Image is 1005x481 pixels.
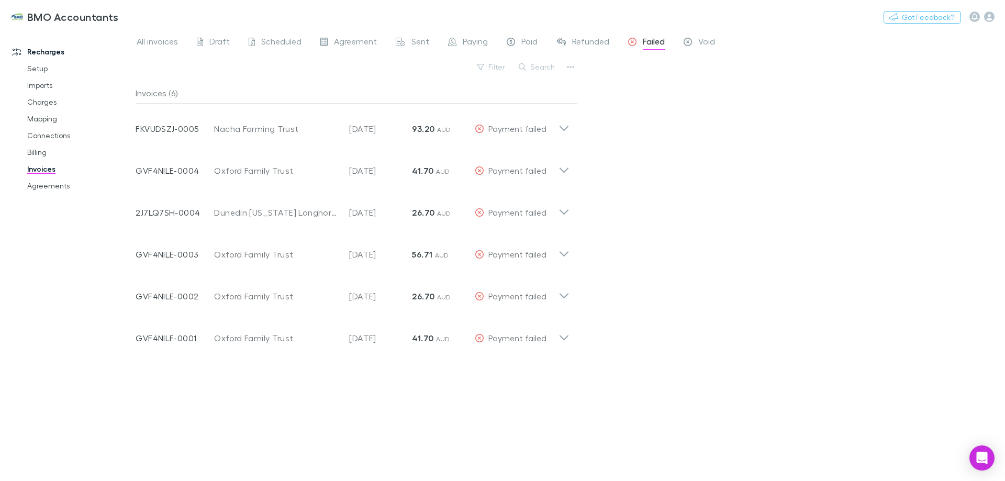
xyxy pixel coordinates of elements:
a: Agreements [17,177,141,194]
span: Sent [411,36,429,50]
strong: 41.70 [412,165,433,176]
span: Payment failed [488,165,546,175]
button: Got Feedback? [884,11,961,24]
div: Dunedin [US_STATE] Longhorns Pty Ltd [214,206,339,219]
span: Payment failed [488,291,546,301]
a: Billing [17,144,141,161]
span: Refunded [572,36,609,50]
img: BMO Accountants's Logo [10,10,23,23]
p: [DATE] [349,248,412,261]
span: Draft [209,36,230,50]
span: Payment failed [488,124,546,133]
div: GVF4NILE-0001Oxford Family Trust[DATE]41.70 AUDPayment failed [127,313,578,355]
span: AUD [437,209,451,217]
strong: 56.71 [412,249,432,260]
span: Failed [643,36,665,50]
span: Void [698,36,715,50]
div: Oxford Family Trust [214,164,339,177]
a: Mapping [17,110,141,127]
p: [DATE] [349,290,412,303]
div: GVF4NILE-0003Oxford Family Trust[DATE]56.71 AUDPayment failed [127,229,578,271]
span: AUD [437,293,451,301]
p: [DATE] [349,332,412,344]
a: Setup [17,60,141,77]
span: AUD [436,335,450,343]
span: Payment failed [488,207,546,217]
div: Open Intercom Messenger [969,445,995,471]
strong: 26.70 [412,291,434,301]
strong: 41.70 [412,333,433,343]
p: GVF4NILE-0002 [136,290,214,303]
a: Invoices [17,161,141,177]
div: GVF4NILE-0002Oxford Family Trust[DATE]26.70 AUDPayment failed [127,271,578,313]
p: GVF4NILE-0004 [136,164,214,177]
span: Payment failed [488,249,546,259]
button: Filter [472,61,511,73]
div: GVF4NILE-0004Oxford Family Trust[DATE]41.70 AUDPayment failed [127,146,578,187]
a: Recharges [2,43,141,60]
span: Agreement [334,36,377,50]
span: AUD [437,126,451,133]
div: Oxford Family Trust [214,290,339,303]
a: Imports [17,77,141,94]
h3: BMO Accountants [27,10,119,23]
span: All invoices [137,36,178,50]
strong: 93.20 [412,124,434,134]
span: Paying [463,36,488,50]
div: FKVUDSZJ-0005Nacha Farming Trust[DATE]93.20 AUDPayment failed [127,104,578,146]
div: Oxford Family Trust [214,248,339,261]
p: [DATE] [349,206,412,219]
span: Scheduled [261,36,301,50]
span: Payment failed [488,333,546,343]
a: Connections [17,127,141,144]
p: 2J7LQ7SH-0004 [136,206,214,219]
div: Nacha Farming Trust [214,122,339,135]
a: BMO Accountants [4,4,125,29]
p: [DATE] [349,164,412,177]
div: 2J7LQ7SH-0004Dunedin [US_STATE] Longhorns Pty Ltd[DATE]26.70 AUDPayment failed [127,187,578,229]
div: Oxford Family Trust [214,332,339,344]
p: GVF4NILE-0003 [136,248,214,261]
button: Search [513,61,561,73]
p: GVF4NILE-0001 [136,332,214,344]
p: FKVUDSZJ-0005 [136,122,214,135]
span: AUD [436,167,450,175]
a: Charges [17,94,141,110]
span: AUD [435,251,449,259]
strong: 26.70 [412,207,434,218]
span: Paid [521,36,538,50]
p: [DATE] [349,122,412,135]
